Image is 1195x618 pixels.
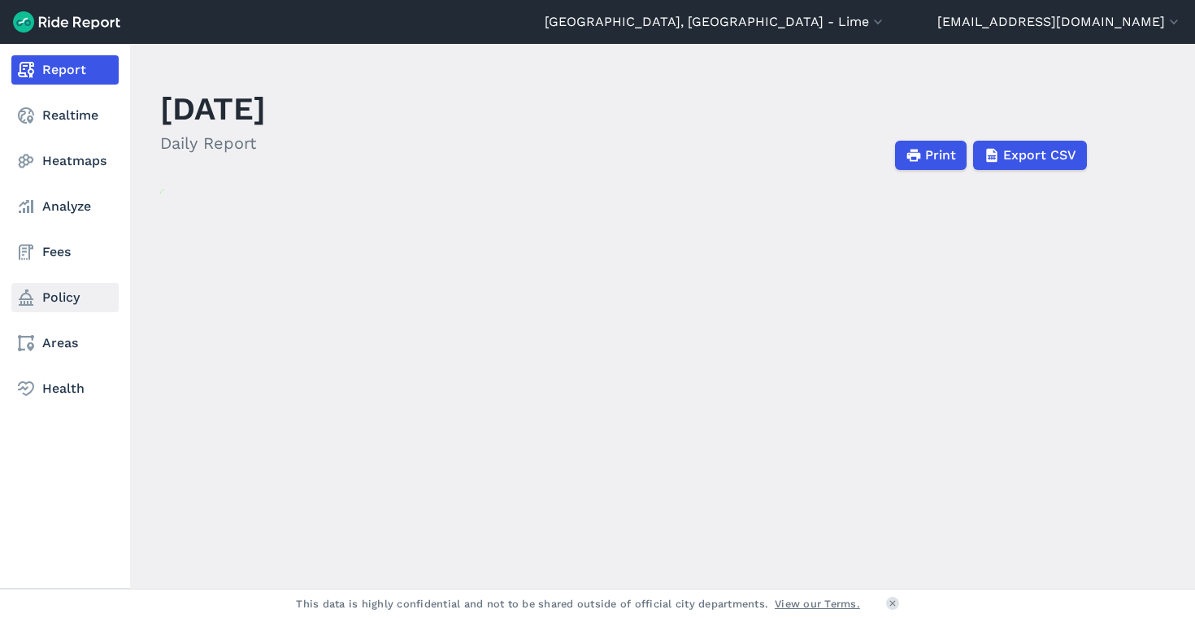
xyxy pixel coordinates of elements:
span: Print [925,146,956,165]
a: Fees [11,237,119,267]
a: Policy [11,283,119,312]
button: [GEOGRAPHIC_DATA], [GEOGRAPHIC_DATA] - Lime [545,12,886,32]
span: Export CSV [1003,146,1076,165]
a: Report [11,55,119,85]
a: Analyze [11,192,119,221]
img: Ride Report [13,11,120,33]
button: Export CSV [973,141,1087,170]
a: Realtime [11,101,119,130]
a: Heatmaps [11,146,119,176]
button: [EMAIL_ADDRESS][DOMAIN_NAME] [937,12,1182,32]
h2: Daily Report [160,131,266,155]
a: View our Terms. [775,596,860,611]
a: Health [11,374,119,403]
button: Print [895,141,967,170]
h1: [DATE] [160,86,266,131]
a: Areas [11,329,119,358]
